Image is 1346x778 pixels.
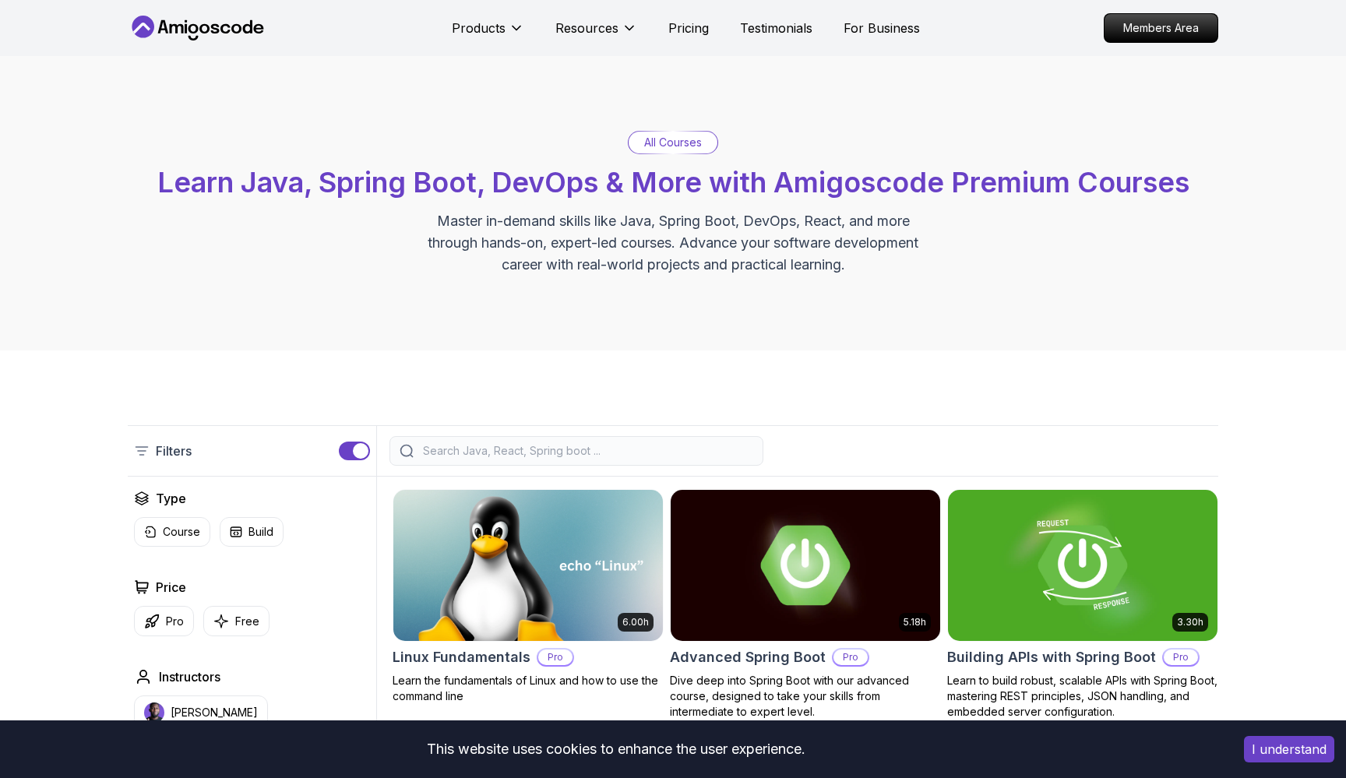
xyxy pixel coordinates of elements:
[393,646,530,668] h2: Linux Fundamentals
[248,524,273,540] p: Build
[947,673,1218,720] p: Learn to build robust, scalable APIs with Spring Boot, mastering REST principles, JSON handling, ...
[163,524,200,540] p: Course
[947,489,1218,720] a: Building APIs with Spring Boot card3.30hBuilding APIs with Spring BootProLearn to build robust, s...
[411,210,935,276] p: Master in-demand skills like Java, Spring Boot, DevOps, React, and more through hands-on, expert-...
[833,650,868,665] p: Pro
[393,673,664,704] p: Learn the fundamentals of Linux and how to use the command line
[1177,616,1203,628] p: 3.30h
[171,705,258,720] p: [PERSON_NAME]
[1104,13,1218,43] a: Members Area
[452,19,506,37] p: Products
[156,578,186,597] h2: Price
[670,673,941,720] p: Dive deep into Spring Boot with our advanced course, designed to take your skills from intermedia...
[671,490,940,641] img: Advanced Spring Boot card
[1249,681,1346,755] iframe: chat widget
[134,695,268,730] button: instructor img[PERSON_NAME]
[670,646,826,668] h2: Advanced Spring Boot
[644,135,702,150] p: All Courses
[1105,14,1217,42] p: Members Area
[393,489,664,704] a: Linux Fundamentals card6.00hLinux FundamentalsProLearn the fundamentals of Linux and how to use t...
[156,442,192,460] p: Filters
[144,702,164,723] img: instructor img
[156,489,186,508] h2: Type
[393,490,663,641] img: Linux Fundamentals card
[157,165,1189,199] span: Learn Java, Spring Boot, DevOps & More with Amigoscode Premium Courses
[1164,650,1198,665] p: Pro
[12,732,1221,766] div: This website uses cookies to enhance the user experience.
[420,443,753,459] input: Search Java, React, Spring boot ...
[159,667,220,686] h2: Instructors
[844,19,920,37] a: For Business
[1244,736,1334,762] button: Accept cookies
[740,19,812,37] a: Testimonials
[203,606,270,636] button: Free
[622,616,649,628] p: 6.00h
[235,614,259,629] p: Free
[670,489,941,720] a: Advanced Spring Boot card5.18hAdvanced Spring BootProDive deep into Spring Boot with our advanced...
[947,646,1156,668] h2: Building APIs with Spring Boot
[166,614,184,629] p: Pro
[220,517,284,547] button: Build
[668,19,709,37] a: Pricing
[904,616,926,628] p: 5.18h
[555,19,618,37] p: Resources
[134,517,210,547] button: Course
[134,606,194,636] button: Pro
[948,490,1217,641] img: Building APIs with Spring Boot card
[555,19,637,50] button: Resources
[452,19,524,50] button: Products
[538,650,573,665] p: Pro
